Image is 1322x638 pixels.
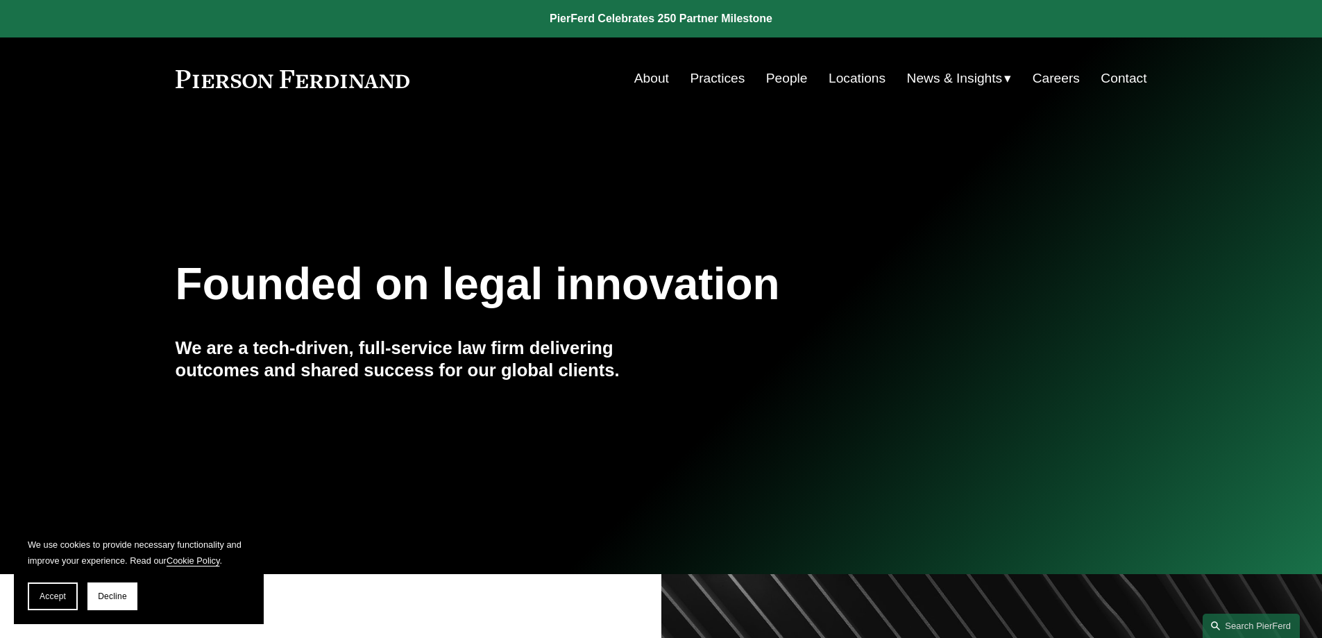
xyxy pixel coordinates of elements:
[907,65,1012,92] a: folder dropdown
[634,65,669,92] a: About
[1101,65,1146,92] a: Contact
[40,591,66,601] span: Accept
[176,337,661,382] h4: We are a tech-driven, full-service law firm delivering outcomes and shared success for our global...
[98,591,127,601] span: Decline
[87,582,137,610] button: Decline
[167,555,220,566] a: Cookie Policy
[1203,614,1300,638] a: Search this site
[28,537,250,569] p: We use cookies to provide necessary functionality and improve your experience. Read our .
[907,67,1003,91] span: News & Insights
[176,259,985,310] h1: Founded on legal innovation
[829,65,885,92] a: Locations
[14,523,264,624] section: Cookie banner
[690,65,745,92] a: Practices
[28,582,78,610] button: Accept
[766,65,808,92] a: People
[1033,65,1080,92] a: Careers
